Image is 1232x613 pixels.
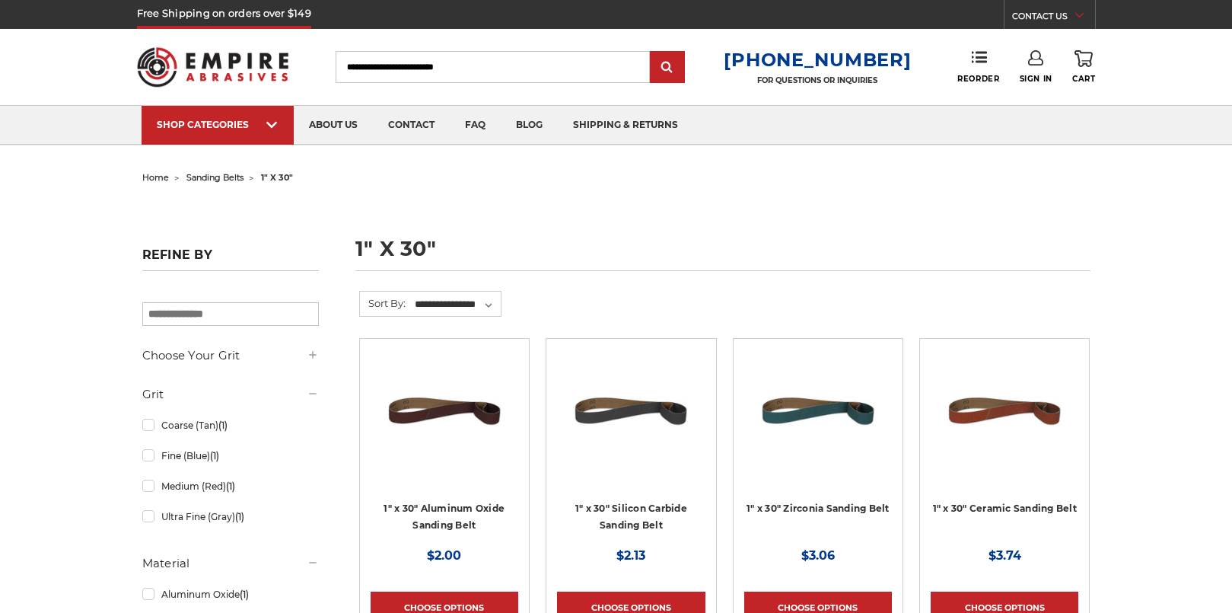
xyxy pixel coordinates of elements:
a: 1" x 30" Silicon Carbide File Belt [557,350,705,497]
a: Reorder [957,50,999,83]
img: Empire Abrasives [137,37,289,97]
span: $3.06 [801,548,835,563]
select: Sort By: [412,293,501,316]
a: contact [373,106,450,145]
span: $2.00 [427,548,461,563]
a: 1" x 30" Aluminum Oxide Sanding Belt [384,503,505,532]
img: 1" x 30" Silicon Carbide File Belt [570,350,692,471]
img: 1" x 30" Ceramic File Belt [944,350,1065,471]
a: Aluminum Oxide [142,581,319,608]
a: 1" x 30" Silicon Carbide Sanding Belt [575,503,687,532]
span: (1) [240,589,249,600]
input: Submit [652,53,683,83]
h5: Choose Your Grit [142,346,319,365]
img: 1" x 30" Aluminum Oxide File Belt [384,350,505,471]
label: Sort By: [360,292,406,314]
a: Ultra Fine (Gray) [142,503,319,530]
a: 1" x 30" Ceramic Sanding Belt [933,503,1077,514]
span: (1) [210,450,219,461]
a: CONTACT US [1012,8,1095,29]
a: Medium (Red) [142,473,319,500]
span: Reorder [957,74,999,84]
a: Cart [1072,50,1095,84]
a: about us [294,106,373,145]
h5: Material [142,554,319,573]
span: (1) [235,511,244,522]
a: Fine (Blue) [142,442,319,469]
div: SHOP CATEGORIES [157,119,279,130]
span: $2.13 [616,548,645,563]
a: 1" x 30" Ceramic File Belt [931,350,1078,497]
span: Sign In [1020,74,1052,84]
span: $3.74 [988,548,1021,563]
a: 1" x 30" Aluminum Oxide File Belt [371,350,518,497]
a: 1" x 30" Zirconia Sanding Belt [747,503,890,514]
a: Coarse (Tan) [142,412,319,439]
span: 1" x 30" [261,172,293,183]
a: blog [501,106,558,145]
a: faq [450,106,501,145]
img: 1" x 30" Zirconia File Belt [757,350,879,471]
span: (1) [226,481,235,492]
a: [PHONE_NUMBER] [724,49,911,71]
h1: 1" x 30" [355,238,1090,271]
a: shipping & returns [558,106,693,145]
p: FOR QUESTIONS OR INQUIRIES [724,75,911,85]
a: 1" x 30" Zirconia File Belt [744,350,892,497]
span: (1) [218,420,228,431]
a: home [142,172,169,183]
h5: Refine by [142,247,319,271]
a: sanding belts [186,172,244,183]
h5: Grit [142,385,319,404]
span: Cart [1072,74,1095,84]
